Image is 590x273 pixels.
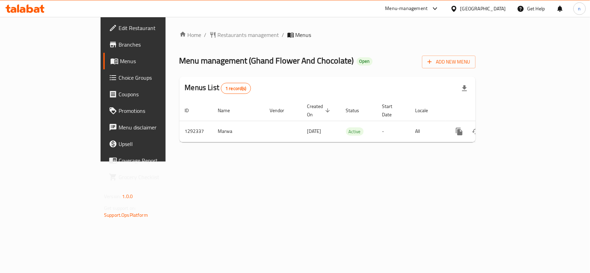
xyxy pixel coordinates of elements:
[578,5,581,12] span: n
[119,24,194,32] span: Edit Restaurant
[103,69,199,86] a: Choice Groups
[385,4,428,13] div: Menu-management
[307,127,321,136] span: [DATE]
[119,140,194,148] span: Upsell
[104,211,148,220] a: Support.OpsPlatform
[104,192,121,201] span: Version:
[460,5,506,12] div: [GEOGRAPHIC_DATA]
[119,90,194,98] span: Coupons
[346,128,364,136] span: Active
[282,31,284,39] li: /
[422,56,476,68] button: Add New Menu
[103,152,199,169] a: Coverage Report
[122,192,133,201] span: 1.0.0
[221,83,251,94] div: Total records count
[103,20,199,36] a: Edit Restaurant
[209,31,279,39] a: Restaurants management
[179,100,523,142] table: enhanced table
[119,123,194,131] span: Menu disclaimer
[307,102,332,119] span: Created On
[468,123,484,140] button: Change Status
[346,106,368,115] span: Status
[218,31,279,39] span: Restaurants management
[451,123,468,140] button: more
[103,136,199,152] a: Upsell
[119,40,194,49] span: Branches
[296,31,311,39] span: Menus
[120,57,194,65] span: Menus
[415,106,437,115] span: Locale
[456,80,473,97] div: Export file
[221,85,251,92] span: 1 record(s)
[103,36,199,53] a: Branches
[179,31,476,39] nav: breadcrumb
[213,121,264,142] td: Marwa
[103,53,199,69] a: Menus
[377,121,410,142] td: -
[119,107,194,115] span: Promotions
[446,100,523,121] th: Actions
[270,106,293,115] span: Vendor
[179,53,354,68] span: Menu management ( Ghand Flower And Chocolate )
[204,31,207,39] li: /
[357,58,373,64] span: Open
[185,106,198,115] span: ID
[119,173,194,181] span: Grocery Checklist
[119,156,194,165] span: Coverage Report
[357,57,373,66] div: Open
[410,121,446,142] td: All
[103,86,199,103] a: Coupons
[103,119,199,136] a: Menu disclaimer
[103,169,199,185] a: Grocery Checklist
[428,58,470,66] span: Add New Menu
[346,127,364,136] div: Active
[218,106,239,115] span: Name
[185,82,251,94] h2: Menus List
[103,103,199,119] a: Promotions
[119,74,194,82] span: Choice Groups
[382,102,402,119] span: Start Date
[104,204,136,213] span: Get support on:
